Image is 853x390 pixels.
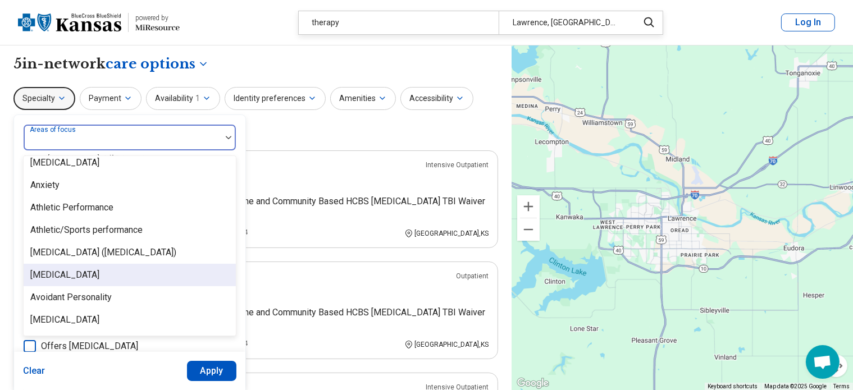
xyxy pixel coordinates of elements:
[23,154,150,162] span: Anxiety, [MEDICAL_DATA], Self-Esteem, etc.
[18,9,180,36] a: Blue Cross Blue Shield Kansaspowered by
[30,246,176,259] div: [MEDICAL_DATA] ([MEDICAL_DATA])
[30,201,113,214] div: Athletic Performance
[30,156,99,169] div: [MEDICAL_DATA]
[18,9,121,36] img: Blue Cross Blue Shield Kansas
[187,361,237,381] button: Apply
[499,11,632,34] div: Lawrence, [GEOGRAPHIC_DATA]
[806,345,840,379] div: Open chat
[23,361,45,381] button: Clear
[30,268,99,282] div: [MEDICAL_DATA]
[781,13,835,31] button: Log In
[299,11,499,34] div: therapy
[30,313,99,327] div: [MEDICAL_DATA]
[135,13,180,23] div: powered by
[30,126,78,134] label: Areas of focus
[41,339,138,353] span: Offers [MEDICAL_DATA]
[30,178,60,192] div: Anxiety
[30,223,143,237] div: Athletic/Sports performance
[30,291,112,304] div: Avoidant Personality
